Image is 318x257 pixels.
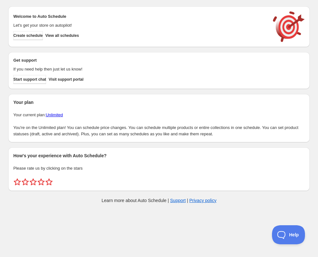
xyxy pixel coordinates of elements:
span: Visit support portal [49,77,83,82]
a: Support [170,198,186,203]
p: Let's get your store on autopilot! [13,22,267,29]
a: Unlimited [46,112,63,117]
span: Start support chat [13,77,46,82]
button: Create schedule [13,31,43,40]
span: View all schedules [45,33,79,38]
h2: Your plan [13,99,305,105]
p: If you need help then just let us know! [13,66,267,72]
h2: Get support [13,57,267,64]
span: Create schedule [13,33,43,38]
a: Privacy policy [189,198,217,203]
iframe: Toggle Customer Support [272,225,305,244]
a: Start support chat [13,75,46,84]
p: Learn more about Auto Schedule | | [102,197,216,204]
p: Your current plan: [13,112,305,118]
button: View all schedules [45,31,79,40]
p: Please rate us by clicking on the stars [13,165,305,172]
h2: How's your experience with Auto Schedule? [13,152,305,159]
p: You're on the Unlimited plan! You can schedule price changes. You can schedule multiple products ... [13,125,305,137]
h2: Welcome to Auto Schedule [13,13,267,20]
a: Visit support portal [49,75,83,84]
